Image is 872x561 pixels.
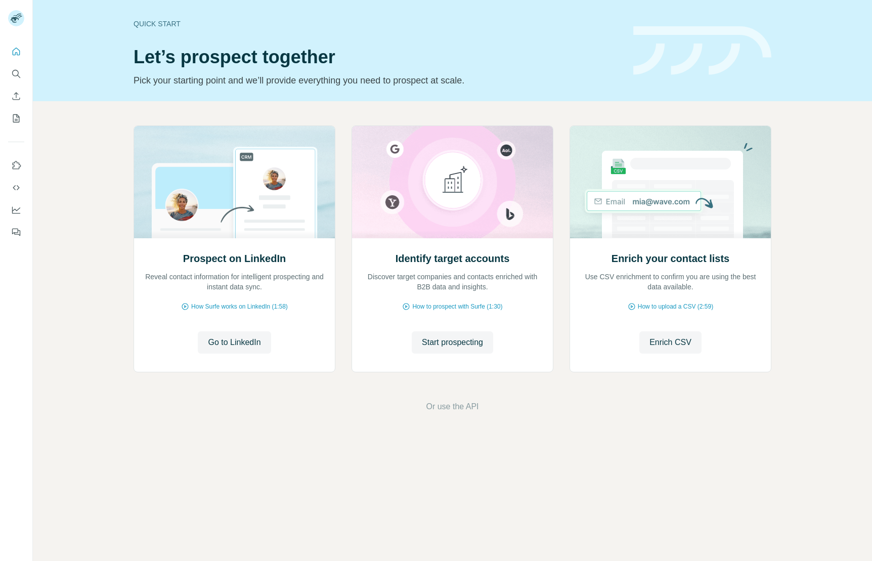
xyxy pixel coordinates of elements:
img: Identify target accounts [352,126,553,238]
img: banner [633,26,771,75]
button: Quick start [8,42,24,61]
button: Feedback [8,223,24,241]
button: Or use the API [426,401,478,413]
h2: Identify target accounts [396,251,510,266]
span: Start prospecting [422,336,483,349]
p: Use CSV enrichment to confirm you are using the best data available. [580,272,761,292]
button: My lists [8,109,24,127]
span: How Surfe works on LinkedIn (1:58) [191,302,288,311]
h1: Let’s prospect together [134,47,621,67]
p: Discover target companies and contacts enriched with B2B data and insights. [362,272,543,292]
h2: Enrich your contact lists [612,251,729,266]
div: Quick start [134,19,621,29]
button: Use Surfe on LinkedIn [8,156,24,175]
img: Enrich your contact lists [570,126,771,238]
button: Search [8,65,24,83]
button: Dashboard [8,201,24,219]
button: Enrich CSV [8,87,24,105]
p: Pick your starting point and we’ll provide everything you need to prospect at scale. [134,73,621,88]
button: Use Surfe API [8,179,24,197]
span: Go to LinkedIn [208,336,260,349]
button: Start prospecting [412,331,493,354]
h2: Prospect on LinkedIn [183,251,286,266]
p: Reveal contact information for intelligent prospecting and instant data sync. [144,272,325,292]
img: Prospect on LinkedIn [134,126,335,238]
span: How to prospect with Surfe (1:30) [412,302,502,311]
button: Enrich CSV [639,331,702,354]
span: How to upload a CSV (2:59) [638,302,713,311]
span: Enrich CSV [649,336,691,349]
button: Go to LinkedIn [198,331,271,354]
